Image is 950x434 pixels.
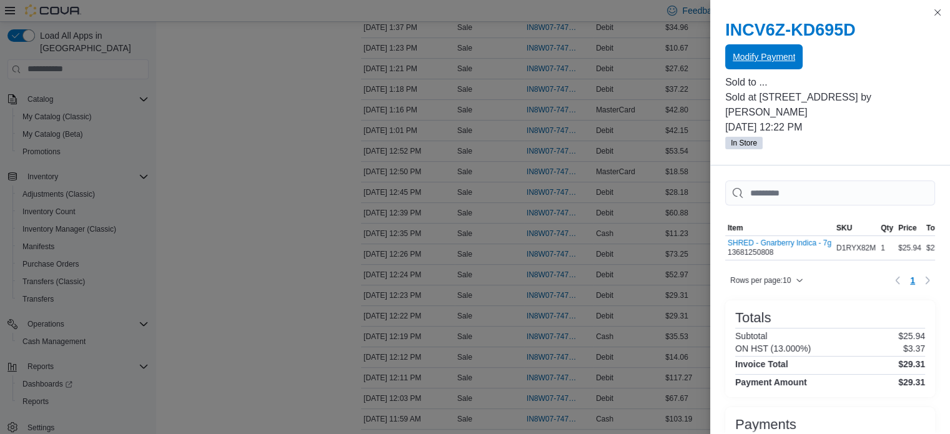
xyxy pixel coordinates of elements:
[735,417,796,432] h3: Payments
[725,20,935,40] h2: INCV6Z-KD695D
[725,220,834,235] button: Item
[728,223,743,233] span: Item
[725,180,935,205] input: This is a search bar. As you type, the results lower in the page will automatically filter.
[728,239,831,257] div: 13681250808
[725,90,935,120] p: Sold at [STREET_ADDRESS] by [PERSON_NAME]
[728,239,831,247] button: SHRED - Gnarberry Indica - 7g
[898,223,916,233] span: Price
[890,273,905,288] button: Previous page
[878,220,896,235] button: Qty
[898,331,925,341] p: $25.94
[930,5,945,20] button: Close this dialog
[890,270,935,290] nav: Pagination for table: MemoryTable from EuiInMemoryTable
[731,137,757,149] span: In Store
[910,274,915,287] span: 1
[725,44,803,69] button: Modify Payment
[725,75,935,90] p: Sold to ...
[881,223,893,233] span: Qty
[896,240,924,255] div: $25.94
[896,220,924,235] button: Price
[905,270,920,290] ul: Pagination for table: MemoryTable from EuiInMemoryTable
[735,343,811,353] h6: ON HST (13.000%)
[898,359,925,369] h4: $29.31
[725,273,808,288] button: Rows per page:10
[836,223,852,233] span: SKU
[735,310,771,325] h3: Totals
[730,275,791,285] span: Rows per page : 10
[735,359,788,369] h4: Invoice Total
[898,377,925,387] h4: $29.31
[733,51,795,63] span: Modify Payment
[878,240,896,255] div: 1
[836,243,876,253] span: D1RYX82M
[725,120,935,135] p: [DATE] 12:22 PM
[834,220,878,235] button: SKU
[725,137,763,149] span: In Store
[903,343,925,353] p: $3.37
[920,273,935,288] button: Next page
[926,223,944,233] span: Total
[905,270,920,290] button: Page 1 of 1
[735,377,807,387] h4: Payment Amount
[735,331,767,341] h6: Subtotal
